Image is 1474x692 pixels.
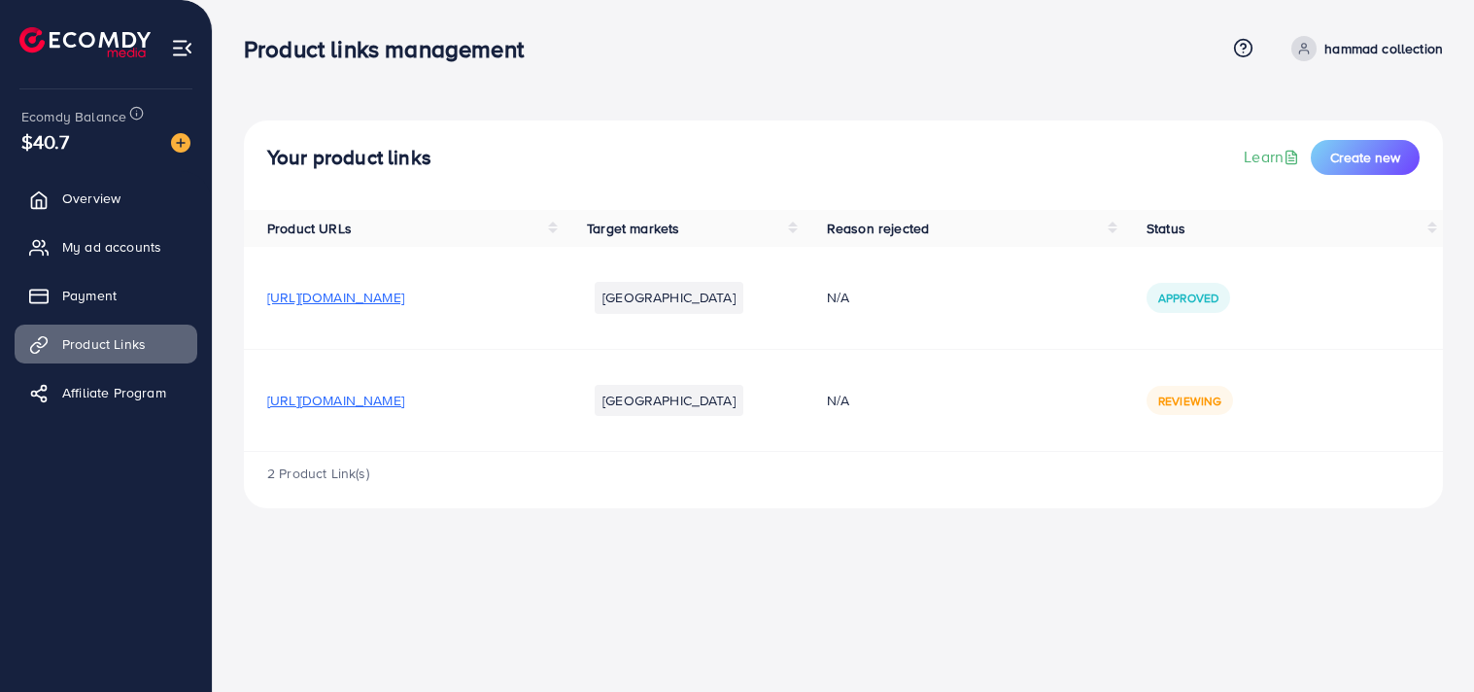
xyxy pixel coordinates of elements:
[595,385,743,416] li: [GEOGRAPHIC_DATA]
[1391,605,1459,677] iframe: Chat
[21,107,126,126] span: Ecomdy Balance
[15,276,197,315] a: Payment
[62,286,117,305] span: Payment
[15,325,197,363] a: Product Links
[595,282,743,313] li: [GEOGRAPHIC_DATA]
[1324,37,1443,60] p: hammad collection
[15,179,197,218] a: Overview
[62,189,120,208] span: Overview
[62,334,146,354] span: Product Links
[1147,219,1185,238] span: Status
[267,288,404,307] span: [URL][DOMAIN_NAME]
[267,219,352,238] span: Product URLs
[1158,393,1221,409] span: Reviewing
[1330,148,1400,167] span: Create new
[171,133,190,153] img: image
[1311,140,1420,175] button: Create new
[15,373,197,412] a: Affiliate Program
[587,219,679,238] span: Target markets
[267,464,369,483] span: 2 Product Link(s)
[15,227,197,266] a: My ad accounts
[171,37,193,59] img: menu
[1244,146,1303,168] a: Learn
[267,391,404,410] span: [URL][DOMAIN_NAME]
[827,391,849,410] span: N/A
[21,127,69,156] span: $40.7
[827,288,849,307] span: N/A
[19,27,151,57] img: logo
[62,383,166,402] span: Affiliate Program
[267,146,431,170] h4: Your product links
[62,237,161,257] span: My ad accounts
[1158,290,1218,306] span: Approved
[1284,36,1443,61] a: hammad collection
[244,35,539,63] h3: Product links management
[827,219,929,238] span: Reason rejected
